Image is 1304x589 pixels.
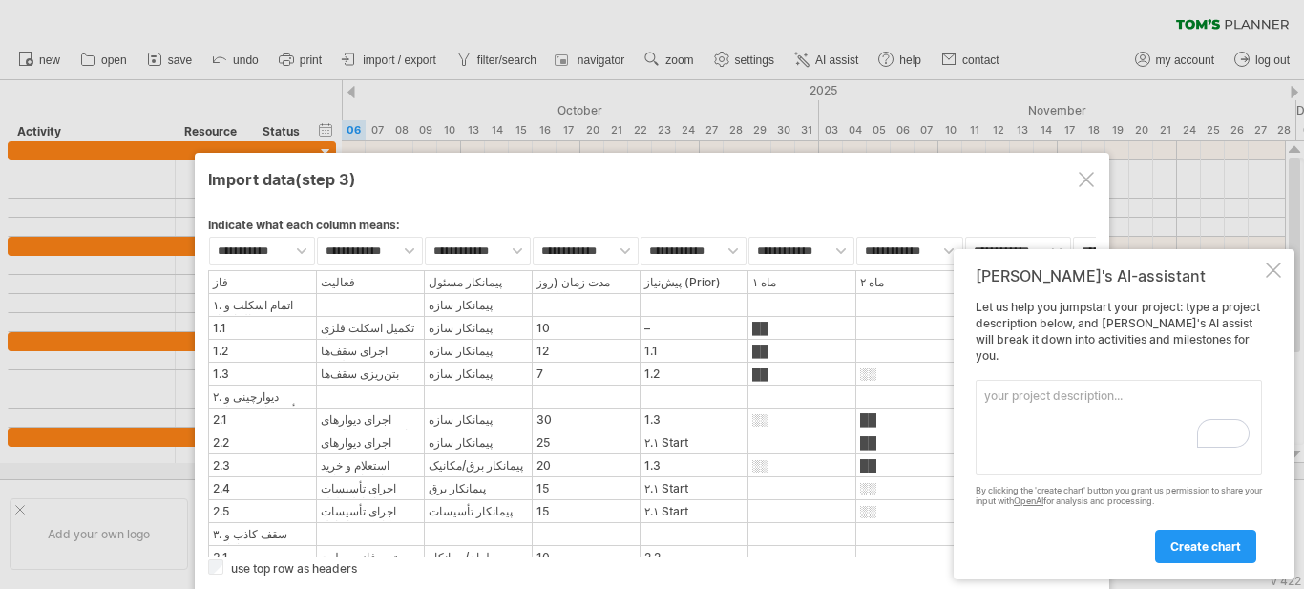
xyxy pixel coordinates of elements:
[210,478,315,498] div: 2.4
[534,478,639,498] div: 15
[534,455,639,475] div: 20
[641,272,747,292] div: پیش‌نیاز (Prior)
[210,318,315,338] div: 1.1
[210,501,315,521] div: 2.5
[210,272,315,292] div: فاز
[318,318,423,338] div: تکمیل اسکلت فلزی (ستون، تیرها)
[534,341,639,361] div: 12
[318,501,423,521] div: اجرای تأسیسات مکانیکی فاز اول (لوله گذاری)
[534,501,639,521] div: 15
[210,341,315,361] div: 1.2
[976,380,1262,475] textarea: To enrich screen reader interactions, please activate Accessibility in Grammarly extension settings
[426,410,531,430] div: پیمانکار سازه
[641,410,747,430] div: 1.3
[857,410,962,430] div: ██
[641,478,747,498] div: ۲.۱ Start
[210,432,315,452] div: 2.2
[641,341,747,361] div: 1.1
[426,478,531,498] div: پیمانکار برق
[857,364,962,384] div: ░░
[641,501,747,521] div: ۲.۱ Start
[318,272,423,292] div: فعالیت
[1170,539,1241,554] span: create chart
[749,341,854,361] div: ██
[426,455,531,475] div: پیمانکار برق/مکانیک
[976,266,1262,285] div: [PERSON_NAME]'s AI-assistant
[426,547,531,567] div: طراح/پیمانکار
[210,364,315,384] div: 1.3
[231,561,357,576] label: use top row as headers
[426,341,531,361] div: پیمانکار سازه
[534,410,639,430] div: 30
[534,364,639,384] div: 7
[426,501,531,521] div: پیمانکار تأسیسات
[534,547,639,567] div: 10
[641,318,747,338] div: –
[210,295,315,315] div: ۱. اتمام اسکلت و سقف (در حال اجرا)
[1014,495,1043,506] a: OpenAI
[295,170,356,189] span: (step 3)
[857,501,962,521] div: ░░
[976,300,1262,562] div: Let us help you jumpstart your project: type a project description below, and [PERSON_NAME]'s AI ...
[318,341,423,361] div: اجرای سقف‌ها (عرشه فولادی)
[426,295,531,315] div: پیمانکار سازه
[641,432,747,452] div: ۲.۱ Start
[318,478,423,498] div: اجرای تأسیسات برقی فاز اول (لوله گذاری)
[210,524,315,544] div: ۳. سقف کاذب و نماکاری
[641,547,747,567] div: 2.2
[857,478,962,498] div: ░░
[749,455,854,475] div: ░░
[641,364,747,384] div: 1.2
[857,272,962,292] div: ماه ۲
[976,486,1262,507] div: By clicking the 'create chart' button you grant us permission to share your input with for analys...
[318,364,423,384] div: بتن‌ریزی سقف‌ها
[426,432,531,452] div: پیمانکار سازه
[426,272,531,292] div: پیمانکار مسئول
[426,318,531,338] div: پیمانکار سازه
[857,455,962,475] div: ██
[534,318,639,338] div: 10
[210,387,315,407] div: ۲. دیوارچینی و تأسیسات زیربنایی
[318,547,423,567] div: تهیه فاز دو طرح سقف کاذب
[208,161,1096,196] div: Import data
[534,272,639,292] div: مدت زمان (روز کاری)
[749,364,854,384] div: ██
[749,318,854,338] div: ██
[210,547,315,567] div: 3.1
[210,455,315,475] div: 2.3
[749,272,854,292] div: ماه ۱
[426,364,531,384] div: پیمانکار سازه
[641,455,747,475] div: 1.3
[318,432,423,452] div: اجرای دیوارهای داخلی (LSF، عایق، گچبرگ)
[749,410,854,430] div: ░░
[534,432,639,452] div: 25
[208,218,1096,236] div: Indicate what each column means:
[1155,530,1256,563] a: create chart
[318,410,423,430] div: اجرای دیوارهای خارجی (LSF، عایق، سیمنت برد)
[318,455,423,475] div: استعلام و خرید تجهیزات تاسیساتی (برق و مکانیک)
[210,410,315,430] div: 2.1
[857,432,962,452] div: ██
